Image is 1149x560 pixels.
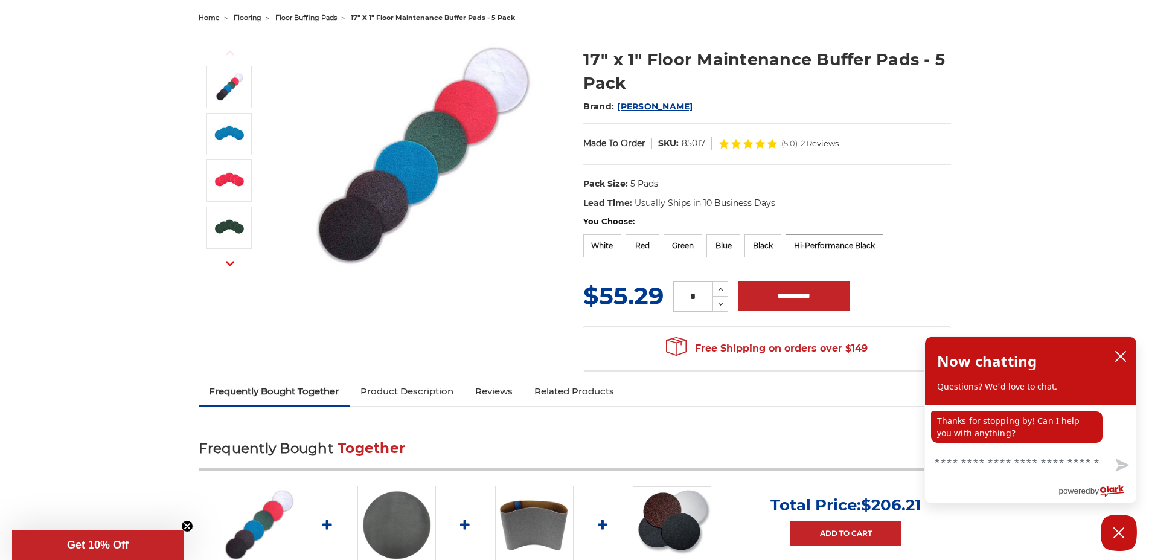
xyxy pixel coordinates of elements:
[583,48,951,95] h1: 17" x 1" Floor Maintenance Buffer Pads - 5 Pack
[214,72,245,102] img: 17" Floor Maintenance Buffer Pads - 5 Pack
[181,520,193,532] button: Close teaser
[801,140,839,147] span: 2 Reviews
[583,101,615,112] span: Brand:
[682,137,705,150] dd: 85017
[302,35,543,277] img: 17" Floor Maintenance Buffer Pads - 5 Pack
[583,216,951,228] label: You Choose:
[666,336,868,361] span: Free Shipping on orders over $149
[617,101,693,112] a: [PERSON_NAME]
[216,40,245,66] button: Previous
[937,349,1037,373] h2: Now chatting
[523,378,625,405] a: Related Products
[214,166,245,196] img: 17" Red Floor Maintenance Buffer Pads - 5 Pack
[67,539,129,551] span: Get 10% Off
[635,197,775,210] dd: Usually Ships in 10 Business Days
[630,178,658,190] dd: 5 Pads
[770,495,921,515] p: Total Price:
[658,137,679,150] dt: SKU:
[931,411,1103,443] p: Thanks for stopping by! Can I help you with anything?
[790,521,901,546] a: Add to Cart
[924,336,1137,503] div: olark chatbox
[937,381,1124,393] p: Questions? We'd love to chat.
[1058,483,1090,498] span: powered
[464,378,523,405] a: Reviews
[275,13,337,22] a: floor buffing pads
[1106,452,1136,480] button: Send message
[583,138,645,149] span: Made To Order
[234,13,261,22] a: flooring
[861,495,921,515] span: $206.21
[925,405,1136,448] div: chat
[12,530,184,560] div: Get 10% OffClose teaser
[1058,480,1136,503] a: Powered by Olark
[1111,347,1130,365] button: close chatbox
[583,281,664,311] span: $55.29
[214,213,245,243] img: 17" Green Floor Maintenance Buffer Pads - 5 Pack
[1101,515,1137,551] button: Close Chatbox
[583,178,628,190] dt: Pack Size:
[350,378,464,405] a: Product Description
[583,197,632,210] dt: Lead Time:
[351,13,515,22] span: 17" x 1" floor maintenance buffer pads - 5 pack
[199,378,350,405] a: Frequently Bought Together
[199,13,220,22] a: home
[1090,483,1099,498] span: by
[214,119,245,149] img: 17" Blue Floor Maintenance Buffer Pads - 5 Pack
[199,440,333,457] span: Frequently Bought
[781,140,798,147] span: (5.0)
[338,440,405,457] span: Together
[216,251,245,277] button: Next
